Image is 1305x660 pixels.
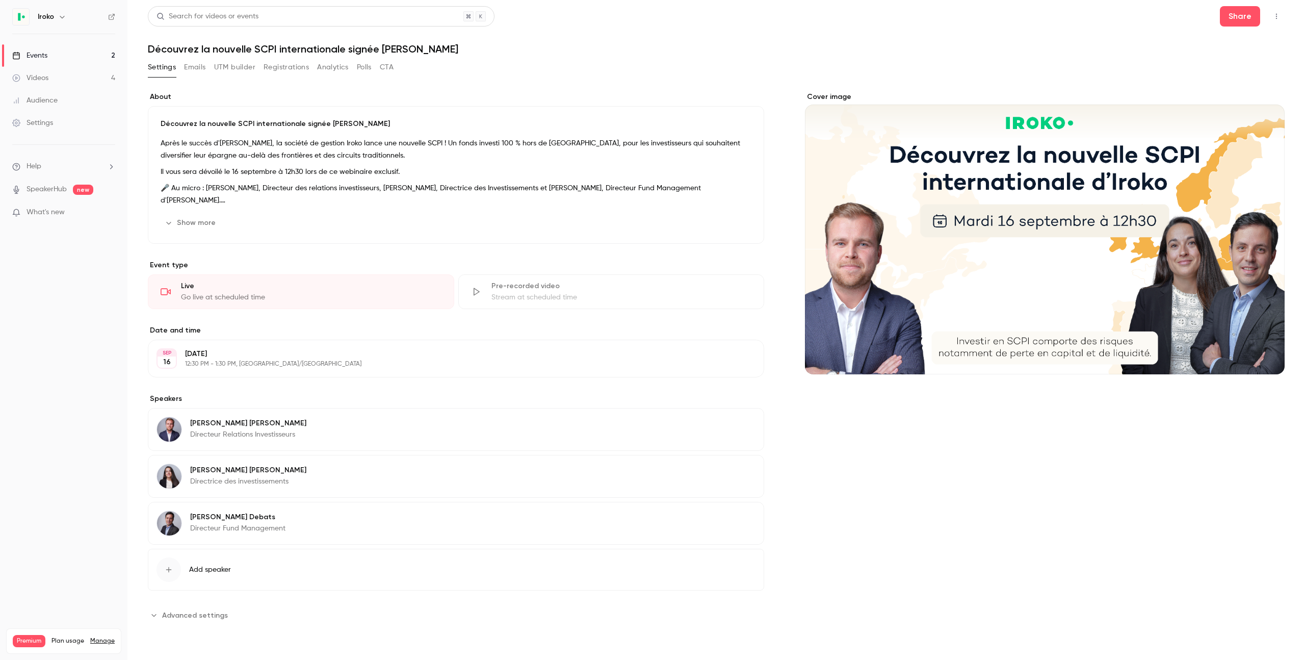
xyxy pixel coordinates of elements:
p: 16 [163,357,171,367]
div: Antoine Charbonneau[PERSON_NAME] [PERSON_NAME]Directeur Relations Investisseurs [148,408,764,451]
div: Search for videos or events [156,11,258,22]
div: SEP [158,349,176,357]
img: Marion Bertrand [157,464,181,489]
p: Directrice des investissements [190,476,306,487]
button: Share [1220,6,1260,27]
button: Registrations [264,59,309,75]
li: help-dropdown-opener [12,161,115,172]
div: Go live at scheduled time [181,292,441,302]
div: Pre-recorded video [491,281,752,291]
span: Premium [13,635,45,647]
section: Cover image [805,92,1285,374]
button: Advanced settings [148,607,234,623]
div: Guillaume Debats[PERSON_NAME] DebatsDirecteur Fund Management [148,502,764,545]
button: CTA [380,59,394,75]
p: Découvrez la nouvelle SCPI internationale signée [PERSON_NAME] [161,119,751,129]
button: Polls [357,59,372,75]
label: Speakers [148,394,764,404]
p: Il vous sera dévoilé le 16 septembre à 12h30 lors de ce webinaire exclusif. [161,166,751,178]
img: Guillaume Debats [157,511,181,536]
div: Live [181,281,441,291]
img: Iroko [13,9,29,25]
div: Marion Bertrand[PERSON_NAME] [PERSON_NAME]Directrice des investissements [148,455,764,498]
a: Manage [90,637,115,645]
span: Add speaker [189,565,231,575]
div: Settings [12,118,53,128]
p: [PERSON_NAME] [PERSON_NAME] [190,418,306,428]
label: Cover image [805,92,1285,102]
span: Help [27,161,41,172]
p: [PERSON_NAME] Debats [190,512,285,522]
h1: Découvrez la nouvelle SCPI internationale signée [PERSON_NAME] [148,43,1285,55]
h6: Iroko [38,12,54,22]
div: LiveGo live at scheduled time [148,274,454,309]
p: 12:30 PM - 1:30 PM, [GEOGRAPHIC_DATA]/[GEOGRAPHIC_DATA] [185,360,710,368]
button: Add speaker [148,549,764,591]
div: Events [12,50,47,61]
a: SpeakerHub [27,184,67,195]
p: Directeur Fund Management [190,523,285,534]
span: What's new [27,207,65,218]
button: Show more [161,215,222,231]
span: Plan usage [51,637,84,645]
section: Advanced settings [148,607,764,623]
div: Audience [12,95,58,106]
p: [DATE] [185,349,710,359]
p: Event type [148,260,764,270]
button: Settings [148,59,176,75]
iframe: Noticeable Trigger [103,208,115,217]
p: 🎤 Au micro : [PERSON_NAME], Directeur des relations investisseurs, [PERSON_NAME], Directrice des ... [161,182,751,207]
button: Analytics [317,59,349,75]
span: new [73,185,93,195]
p: [PERSON_NAME] [PERSON_NAME] [190,465,306,475]
button: UTM builder [214,59,255,75]
div: Stream at scheduled time [491,292,752,302]
label: Date and time [148,325,764,336]
span: Advanced settings [162,610,228,621]
div: Videos [12,73,48,83]
div: Pre-recorded videoStream at scheduled time [458,274,765,309]
label: About [148,92,764,102]
button: Emails [184,59,205,75]
p: Directeur Relations Investisseurs [190,429,306,440]
img: Antoine Charbonneau [157,417,181,442]
p: Après le succès d'[PERSON_NAME], la société de gestion Iroko lance une nouvelle SCPI ! Un fonds i... [161,137,751,162]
